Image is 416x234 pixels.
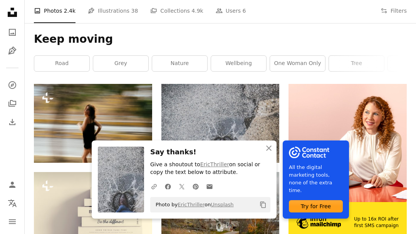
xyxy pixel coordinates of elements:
a: Share on Pinterest [189,179,203,194]
button: Copy to clipboard [257,198,270,211]
span: Up to 16x ROI after first SMS campaign [352,216,399,229]
a: Illustrations [5,43,20,58]
img: file-1754318165549-24bf788d5b37 [289,147,329,158]
span: 4.9k [191,7,203,15]
a: Collections [5,96,20,111]
img: file-1722962837469-d5d3a3dee0c7image [289,84,407,202]
a: tree [329,56,384,71]
span: Photo by on [152,199,234,211]
a: EricThriller [178,202,205,207]
h1: Keep moving [34,32,407,46]
p: Give a shoutout to on social or copy the text below to attribute. [150,161,270,176]
a: All the digital marketing tools, none of the extra time.Try for Free [283,140,349,219]
img: A blurry photo of a woman walking down a street [34,84,152,163]
button: Menu [5,214,20,229]
a: one woman only [270,56,325,71]
div: Try for Free [289,200,343,212]
a: wellbeing [211,56,266,71]
span: 38 [131,7,138,15]
img: file-1690386555781-336d1949dad1image [297,216,341,229]
a: Log in / Sign up [5,177,20,192]
span: All the digital marketing tools, none of the extra time. [289,164,343,194]
h3: Say thanks! [150,147,270,158]
a: person stepping on wet ground [161,120,280,127]
a: Explore [5,77,20,93]
a: EricThriller [200,161,229,167]
a: nature [152,56,207,71]
a: Share over email [203,179,216,194]
img: person stepping on wet ground [161,84,280,163]
a: Photos [5,25,20,40]
a: Download History [5,114,20,130]
button: Language [5,196,20,211]
a: A blurry photo of a woman walking down a street [34,120,152,127]
a: Home — Unsplash [5,5,20,22]
a: grey [93,56,148,71]
a: road [34,56,89,71]
a: Share on Facebook [161,179,175,194]
span: 6 [242,7,246,15]
a: Share on Twitter [175,179,189,194]
a: Books stack on white background ***These are our own 3D generic designs. They do not infringe on ... [34,208,152,215]
a: Unsplash [211,202,233,207]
